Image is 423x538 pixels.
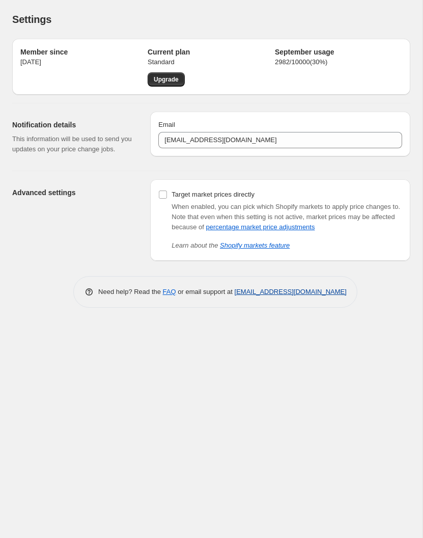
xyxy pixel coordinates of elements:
[154,75,179,84] span: Upgrade
[12,14,51,25] span: Settings
[148,57,275,67] p: Standard
[220,241,290,249] a: Shopify markets feature
[148,72,185,87] a: Upgrade
[12,134,134,154] p: This information will be used to send you updates on your price change jobs.
[275,57,402,67] p: 2982 / 10000 ( 30 %)
[172,191,255,198] span: Target market prices directly
[206,223,315,231] a: percentage market price adjustments
[235,288,347,295] a: [EMAIL_ADDRESS][DOMAIN_NAME]
[20,57,148,67] p: [DATE]
[176,288,235,295] span: or email support at
[148,47,275,57] h2: Current plan
[172,241,290,249] i: Learn about the
[20,47,148,57] h2: Member since
[98,288,163,295] span: Need help? Read the
[158,121,175,128] span: Email
[12,187,134,198] h2: Advanced settings
[163,288,176,295] a: FAQ
[275,47,402,57] h2: September usage
[172,213,394,231] span: Note that even when this setting is not active, market prices may be affected because of
[12,120,134,130] h2: Notification details
[172,203,400,210] span: When enabled, you can pick which Shopify markets to apply price changes to.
